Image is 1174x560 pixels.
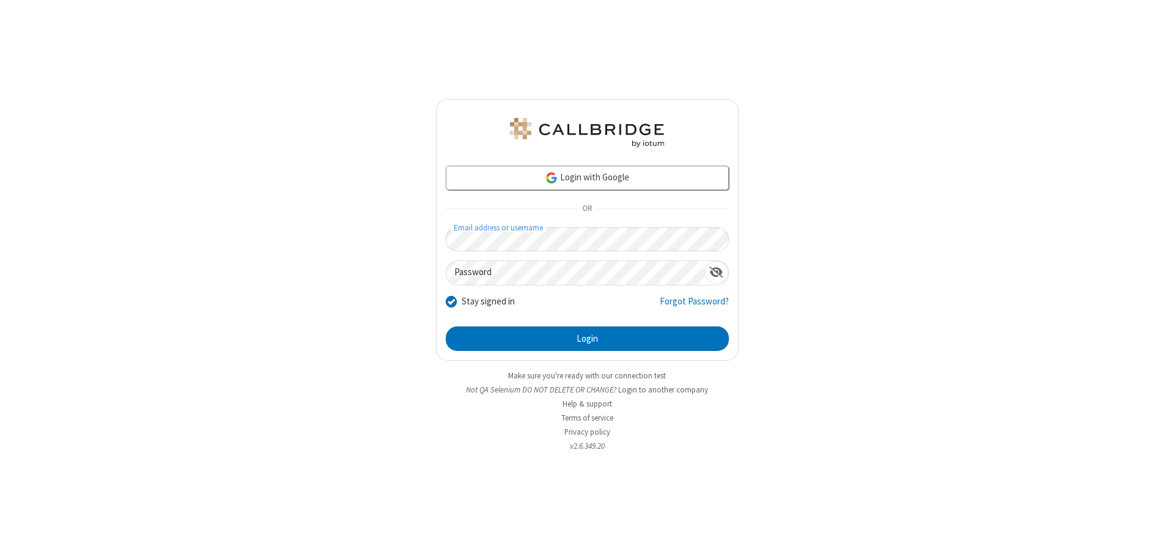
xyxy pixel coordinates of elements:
a: Make sure you're ready with our connection test [508,370,666,381]
input: Email address or username [446,227,729,251]
label: Stay signed in [462,295,515,309]
iframe: Chat [1143,528,1165,551]
button: Login [446,326,729,351]
img: QA Selenium DO NOT DELETE OR CHANGE [508,118,666,147]
a: Terms of service [561,413,613,423]
input: Password [446,261,704,285]
button: Login to another company [618,384,708,396]
li: v2.6.349.20 [436,440,739,452]
a: Privacy policy [564,427,610,437]
li: Not QA Selenium DO NOT DELETE OR CHANGE? [436,384,739,396]
a: Help & support [563,399,612,409]
a: Forgot Password? [660,295,729,318]
div: Show password [704,261,728,284]
a: Login with Google [446,166,729,190]
img: google-icon.png [545,171,558,185]
span: OR [577,201,597,218]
